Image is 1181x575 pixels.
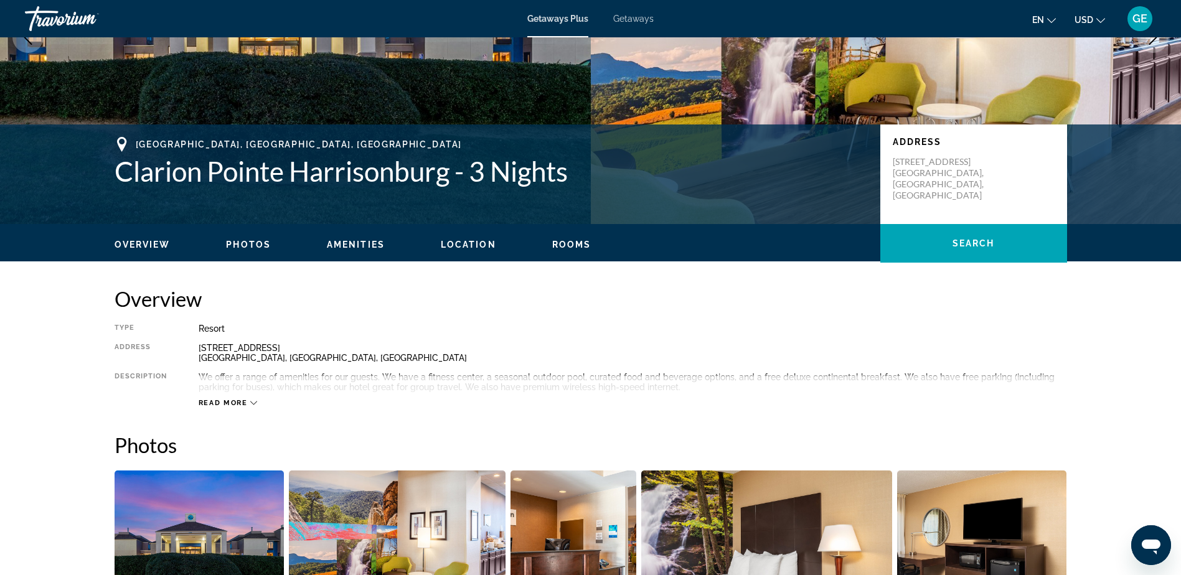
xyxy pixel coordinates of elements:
[953,238,995,248] span: Search
[327,239,385,250] button: Amenities
[115,240,171,250] span: Overview
[1137,22,1169,53] button: Next image
[115,155,868,187] h1: Clarion Pointe Harrisonburg - 3 Nights
[199,398,258,408] button: Read more
[1032,11,1056,29] button: Change language
[115,286,1067,311] h2: Overview
[893,156,992,201] p: [STREET_ADDRESS] [GEOGRAPHIC_DATA], [GEOGRAPHIC_DATA], [GEOGRAPHIC_DATA]
[880,224,1067,263] button: Search
[893,137,1055,147] p: Address
[199,324,1067,334] div: Resort
[1132,12,1147,25] span: GE
[1124,6,1156,32] button: User Menu
[12,22,44,53] button: Previous image
[441,239,496,250] button: Location
[441,240,496,250] span: Location
[199,343,1067,363] div: [STREET_ADDRESS] [GEOGRAPHIC_DATA], [GEOGRAPHIC_DATA], [GEOGRAPHIC_DATA]
[1131,525,1171,565] iframe: Button to launch messaging window
[226,240,271,250] span: Photos
[527,14,588,24] a: Getaways Plus
[115,372,167,392] div: Description
[25,2,149,35] a: Travorium
[115,432,1067,457] h2: Photos
[552,240,591,250] span: Rooms
[1075,15,1093,25] span: USD
[327,240,385,250] span: Amenities
[136,139,462,149] span: [GEOGRAPHIC_DATA], [GEOGRAPHIC_DATA], [GEOGRAPHIC_DATA]
[115,239,171,250] button: Overview
[1075,11,1105,29] button: Change currency
[613,14,654,24] a: Getaways
[1032,15,1044,25] span: en
[115,324,167,334] div: Type
[199,372,1067,392] div: We offer a range of amenities for our guests. We have a fitness center, a seasonal outdoor pool, ...
[199,399,248,407] span: Read more
[115,343,167,363] div: Address
[226,239,271,250] button: Photos
[552,239,591,250] button: Rooms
